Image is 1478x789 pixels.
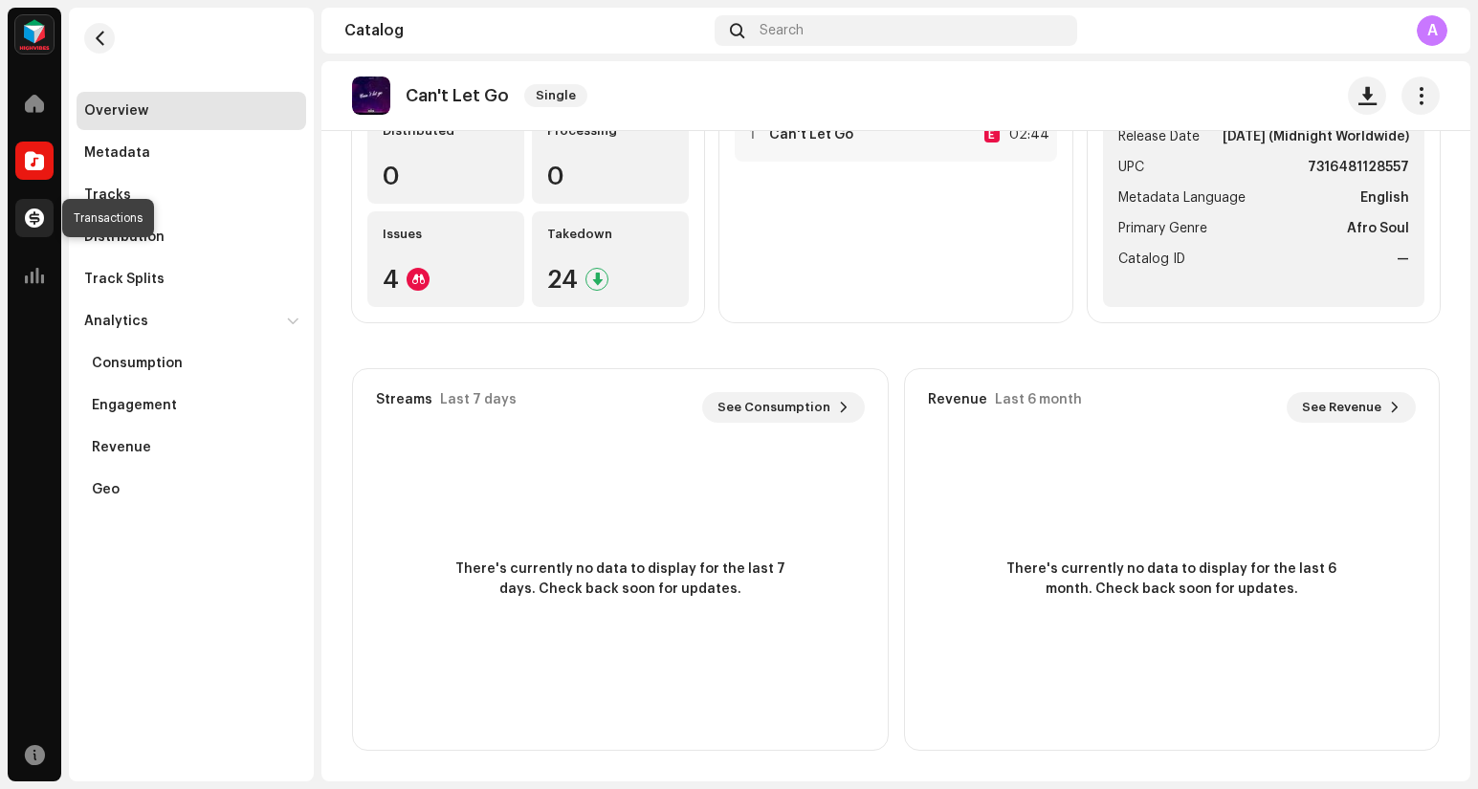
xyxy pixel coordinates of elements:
[84,272,165,287] div: Track Splits
[1000,559,1344,600] span: There's currently no data to display for the last 6 month. Check back soon for updates.
[77,260,306,298] re-m-nav-item: Track Splits
[1118,248,1185,271] span: Catalog ID
[928,392,987,407] div: Revenue
[92,440,151,455] div: Revenue
[1397,248,1409,271] strong: —
[1417,15,1447,46] div: A
[383,227,509,242] div: Issues
[84,187,131,203] div: Tracks
[448,559,792,600] span: There's currently no data to display for the last 7 days. Check back soon for updates.
[77,92,306,130] re-m-nav-item: Overview
[77,176,306,214] re-m-nav-item: Tracks
[1302,388,1381,427] span: See Revenue
[440,392,517,407] div: Last 7 days
[702,392,865,423] button: See Consumption
[15,15,54,54] img: feab3aad-9b62-475c-8caf-26f15a9573ee
[77,218,306,256] re-m-nav-item: Distribution
[92,398,177,413] div: Engagement
[92,356,183,371] div: Consumption
[77,428,306,467] re-m-nav-item: Revenue
[84,145,150,161] div: Metadata
[1118,217,1207,240] span: Primary Genre
[77,471,306,509] re-m-nav-item: Geo
[376,392,432,407] div: Streams
[77,302,306,509] re-m-nav-dropdown: Analytics
[406,86,509,106] p: Can't Let Go
[84,314,148,329] div: Analytics
[84,230,165,245] div: Distribution
[524,84,587,107] span: Single
[352,77,390,115] img: 46456561-5697-4bbd-b4ae-c4247dafb095
[1347,217,1409,240] strong: Afro Soul
[717,388,830,427] span: See Consumption
[92,482,120,497] div: Geo
[77,134,306,172] re-m-nav-item: Metadata
[995,392,1082,407] div: Last 6 month
[1287,392,1416,423] button: See Revenue
[344,23,707,38] div: Catalog
[760,23,804,38] span: Search
[84,103,148,119] div: Overview
[77,344,306,383] re-m-nav-item: Consumption
[547,227,673,242] div: Takedown
[77,386,306,425] re-m-nav-item: Engagement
